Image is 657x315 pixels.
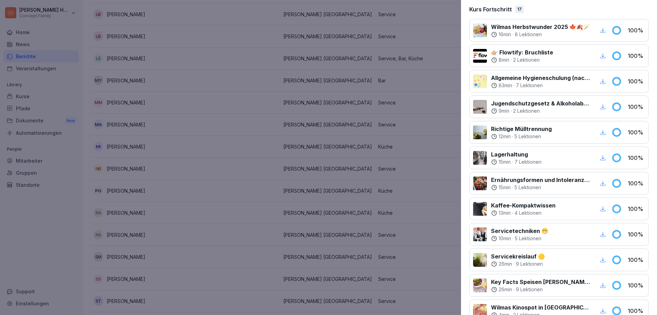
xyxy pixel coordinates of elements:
[491,278,590,286] p: Key Facts Speisen [PERSON_NAME] [PERSON_NAME] 🥗
[491,184,590,191] div: ·
[499,57,509,63] p: 8 min
[491,74,590,82] p: Allgemeine Hygieneschulung (nach LMHV §4)
[515,6,524,13] div: 17
[628,52,645,60] p: 100 %
[514,210,541,216] p: 4 Lektionen
[499,133,511,140] p: 12 min
[628,230,645,238] p: 100 %
[469,5,512,13] p: Kurs Fortschritt
[516,261,543,267] p: 9 Lektionen
[499,82,512,89] p: 83 min
[514,159,541,165] p: 7 Lektionen
[491,99,590,108] p: Jugendschutzgesetz & Alkoholabgabe in der Gastronomie 🧒🏽
[499,286,512,293] p: 26 min
[491,23,590,31] p: Wilmas Herbstwunder 2025 🍁🍂🪄
[499,210,511,216] p: 13 min
[491,235,548,242] div: ·
[513,57,540,63] p: 2 Lektionen
[499,184,511,191] p: 15 min
[628,103,645,111] p: 100 %
[491,210,556,216] div: ·
[628,256,645,264] p: 100 %
[514,184,541,191] p: 5 Lektionen
[491,31,590,38] div: ·
[515,235,541,242] p: 5 Lektionen
[628,77,645,85] p: 100 %
[628,281,645,289] p: 100 %
[499,108,509,114] p: 9 min
[491,82,590,89] div: ·
[491,227,548,235] p: Servicetechniken 😁
[514,133,541,140] p: 5 Lektionen
[628,205,645,213] p: 100 %
[491,48,553,57] p: 👉🏼 Flowtify: Bruchliste
[491,176,590,184] p: Ernährungsformen und Intoleranzen verstehen
[628,26,645,34] p: 100 %
[499,261,512,267] p: 26 min
[491,261,545,267] div: ·
[499,31,511,38] p: 16 min
[491,57,553,63] div: ·
[628,307,645,315] p: 100 %
[516,286,543,293] p: 9 Lektionen
[491,286,590,293] div: ·
[628,154,645,162] p: 100 %
[491,133,552,140] div: ·
[516,82,543,89] p: 7 Lektionen
[513,108,540,114] p: 2 Lektionen
[515,31,542,38] p: 8 Lektionen
[491,201,556,210] p: Kaffee-Kompaktwissen
[491,125,552,133] p: Richtige Mülltrennung
[491,150,541,159] p: Lagerhaltung
[499,235,511,242] p: 10 min
[628,179,645,187] p: 100 %
[499,159,511,165] p: 15 min
[628,128,645,136] p: 100 %
[491,252,545,261] p: Servicekreislauf 🟡
[491,159,541,165] div: ·
[491,108,590,114] div: ·
[491,303,590,312] p: Wilmas Kinospot in [GEOGRAPHIC_DATA] 🎞️🍿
